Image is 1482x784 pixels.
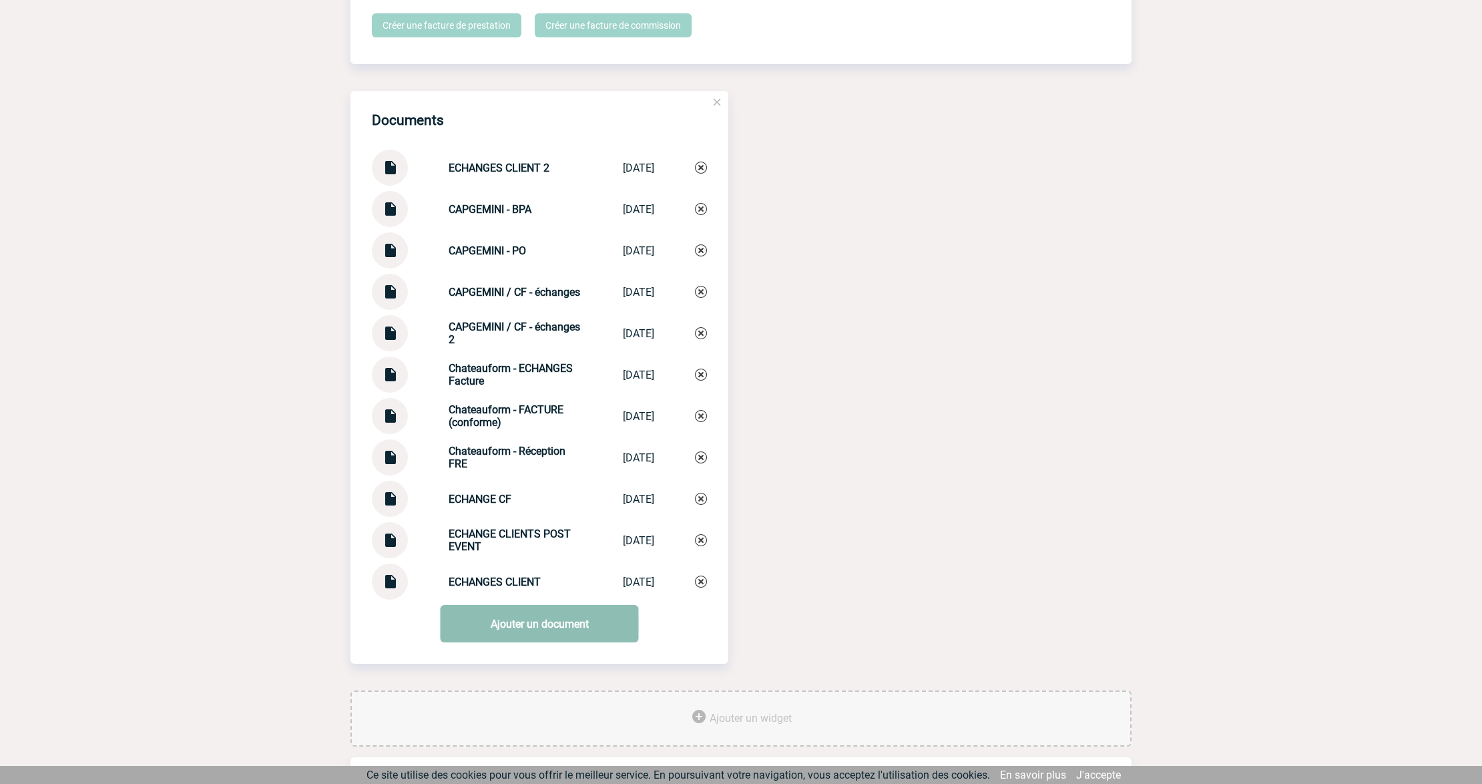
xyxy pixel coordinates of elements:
[623,576,654,588] div: [DATE]
[695,369,707,381] img: Supprimer
[441,605,639,642] a: Ajouter un document
[366,769,990,781] span: Ce site utilise des cookies pour vous offrir le meilleur service. En poursuivant votre navigation...
[695,410,707,422] img: Supprimer
[623,451,654,464] div: [DATE]
[449,162,549,174] strong: ECHANGES CLIENT 2
[1076,769,1121,781] a: J'accepte
[449,286,580,299] strong: CAPGEMINI / CF - échanges
[623,327,654,340] div: [DATE]
[695,534,707,546] img: Supprimer
[623,493,654,506] div: [DATE]
[710,712,792,725] span: Ajouter un widget
[623,286,654,299] div: [DATE]
[711,96,723,108] img: close.png
[1000,769,1066,781] a: En savoir plus
[350,691,1132,747] div: Ajouter des outils d'aide à la gestion de votre événement
[449,493,511,506] strong: ECHANGE CF
[623,369,654,381] div: [DATE]
[449,528,571,553] strong: ECHANGE CLIENTS POST EVENT
[623,410,654,423] div: [DATE]
[372,13,521,37] a: Créer une facture de prestation
[695,162,707,174] img: Supprimer
[695,244,707,256] img: Supprimer
[449,576,541,588] strong: ECHANGES CLIENT
[372,112,444,128] h4: Documents
[695,576,707,588] img: Supprimer
[535,13,692,37] a: Créer une facture de commission
[695,451,707,463] img: Supprimer
[449,244,526,257] strong: CAPGEMINI - PO
[623,203,654,216] div: [DATE]
[449,445,565,470] strong: Chateauform - Réception FRE
[623,534,654,547] div: [DATE]
[695,286,707,298] img: Supprimer
[623,244,654,257] div: [DATE]
[449,203,531,216] strong: CAPGEMINI - BPA
[449,321,580,346] strong: CAPGEMINI / CF - échanges 2
[695,493,707,505] img: Supprimer
[623,162,654,174] div: [DATE]
[449,403,563,429] strong: Chateauform - FACTURE (conforme)
[695,203,707,215] img: Supprimer
[695,327,707,339] img: Supprimer
[449,362,573,387] strong: Chateauform - ECHANGES Facture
